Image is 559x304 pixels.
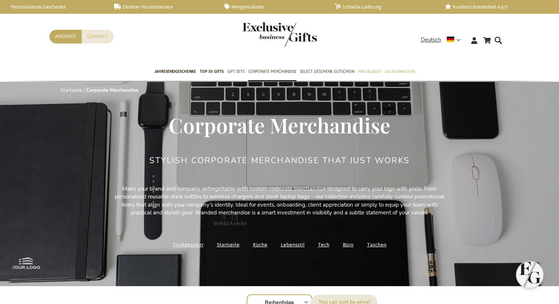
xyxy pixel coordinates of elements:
div: Deutsch [421,36,465,44]
a: Angebot [49,30,82,43]
a: Personalisierte Geschenke [4,4,102,10]
a: Schnelle Lieferung [335,4,433,10]
p: Make your brand and company unforgettable with custom corporate merchandise designed to carry you... [113,185,447,217]
h2: Stylish Corporate Merchandise That Just Works [149,156,410,165]
a: Taschen [367,240,387,250]
a: Büro [343,240,354,250]
span: Pro Budget [358,68,381,75]
a: Startseite [217,240,240,250]
span: Select Geschenk Gutschein [300,68,354,75]
span: Jahresendgeschenke [155,68,196,75]
a: Tech [318,240,329,250]
span: Corporate Merchandise [169,111,390,139]
a: Trinkgeschirr [173,240,204,250]
a: Mengenrabatte [224,4,323,10]
a: Küche [253,240,267,250]
strong: Corporate Merchandise [86,87,138,94]
span: Corporate Merchandise [248,68,296,75]
a: store logo [243,22,280,47]
a: Startseite [61,87,82,94]
a: Kundenzufriedenheit 4,6/5 [445,4,543,10]
span: Deutsch [421,36,441,44]
a: Contact [82,30,114,43]
a: Direkter Versandservice [114,4,212,10]
img: Exclusive Business gifts logo [243,22,317,47]
span: Gelegenheiten [385,68,415,75]
span: Gift Sets [227,68,244,75]
a: Lebensstil [281,240,305,250]
span: TOP 50 Gifts [200,68,224,75]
